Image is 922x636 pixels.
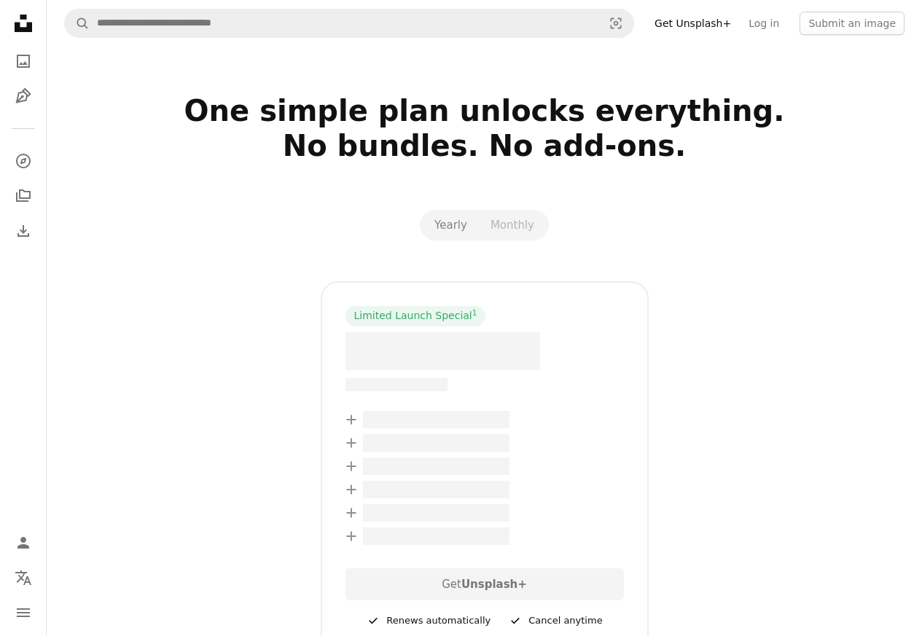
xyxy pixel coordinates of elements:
[423,213,479,237] button: Yearly
[508,612,602,629] div: Cancel anytime
[363,481,509,498] span: – –––– –––– ––– ––– –––– ––––
[65,9,90,37] button: Search Unsplash
[9,598,38,627] button: Menu
[9,82,38,111] a: Illustrations
[363,411,509,428] span: – –––– –––– ––– ––– –––– ––––
[469,309,480,323] a: 1
[9,9,38,41] a: Home — Unsplash
[9,216,38,246] a: Download History
[363,458,509,475] span: – –––– –––– ––– ––– –––– ––––
[646,12,740,35] a: Get Unsplash+
[9,528,38,557] a: Log in / Sign up
[9,47,38,76] a: Photos
[9,146,38,176] a: Explore
[598,9,633,37] button: Visual search
[363,434,509,452] span: – –––– –––– ––– ––– –––– ––––
[345,378,448,391] span: –– –––– –––– –––– ––
[461,578,527,591] strong: Unsplash+
[800,12,905,35] button: Submit an image
[363,527,509,545] span: – –––– –––– ––– ––– –––– ––––
[9,563,38,592] button: Language
[479,213,546,237] button: Monthly
[740,12,788,35] a: Log in
[9,181,38,211] a: Collections
[363,504,509,522] span: – –––– –––– ––– ––– –––– ––––
[345,306,486,326] div: Limited Launch Special
[472,308,477,317] sup: 1
[345,568,624,600] div: Get
[64,93,905,198] h2: One simple plan unlocks everything. No bundles. No add-ons.
[366,612,491,629] div: Renews automatically
[345,332,541,370] span: – –––– ––––.
[64,9,634,38] form: Find visuals sitewide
